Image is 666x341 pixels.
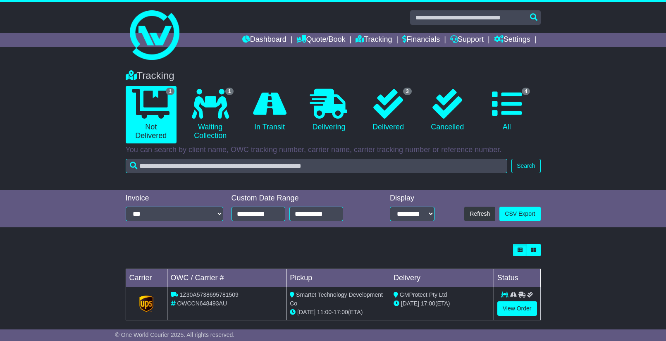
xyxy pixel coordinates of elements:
[494,269,540,287] td: Status
[179,291,238,298] span: 1Z30A5738695781509
[290,308,387,317] div: - (ETA)
[390,194,434,203] div: Display
[390,269,494,287] td: Delivery
[115,331,235,338] span: © One World Courier 2025. All rights reserved.
[126,145,541,155] p: You can search by client name, OWC tracking number, carrier name, carrier tracking number or refe...
[499,207,540,221] a: CSV Export
[401,300,419,307] span: [DATE]
[290,291,383,307] span: Smartet Technology Development Co
[464,207,495,221] button: Refresh
[177,300,227,307] span: OWCCN648493AU
[402,33,440,47] a: Financials
[185,86,236,143] a: 1 Waiting Collection
[403,88,412,95] span: 3
[167,269,286,287] td: OWC / Carrier #
[494,33,530,47] a: Settings
[511,159,540,173] button: Search
[522,88,530,95] span: 4
[126,194,223,203] div: Invoice
[450,33,484,47] a: Support
[126,86,177,143] a: 1 Not Delivered
[317,309,332,315] span: 11:00
[242,33,286,47] a: Dashboard
[232,194,364,203] div: Custom Date Range
[334,309,348,315] span: 17:00
[297,309,315,315] span: [DATE]
[303,86,354,135] a: Delivering
[244,86,295,135] a: In Transit
[166,88,174,95] span: 1
[286,269,390,287] td: Pickup
[481,86,532,135] a: 4 All
[422,86,473,135] a: Cancelled
[400,291,447,298] span: GMProtect Pty Ltd
[139,296,153,312] img: GetCarrierServiceLogo
[225,88,234,95] span: 1
[497,301,537,316] a: View Order
[296,33,345,47] a: Quote/Book
[122,70,545,82] div: Tracking
[356,33,392,47] a: Tracking
[421,300,435,307] span: 17:00
[394,299,490,308] div: (ETA)
[363,86,413,135] a: 3 Delivered
[126,269,167,287] td: Carrier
